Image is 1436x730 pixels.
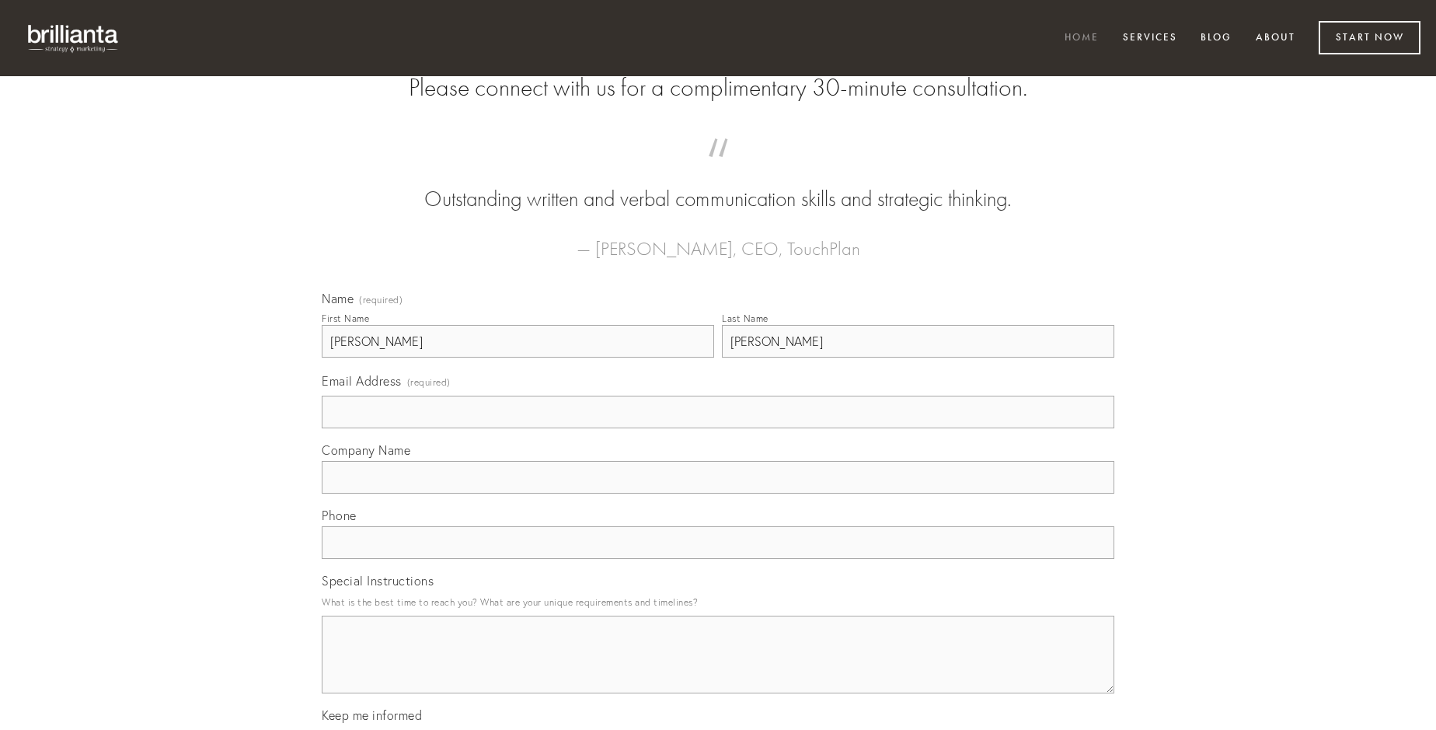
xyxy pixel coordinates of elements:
[359,295,403,305] span: (required)
[322,291,354,306] span: Name
[322,573,434,589] span: Special Instructions
[722,313,769,324] div: Last Name
[322,442,410,458] span: Company Name
[347,154,1089,215] blockquote: Outstanding written and verbal communication skills and strategic thinking.
[322,707,422,723] span: Keep me informed
[322,313,369,324] div: First Name
[1113,26,1187,51] a: Services
[347,154,1089,184] span: “
[322,592,1114,613] p: What is the best time to reach you? What are your unique requirements and timelines?
[1054,26,1109,51] a: Home
[407,372,451,393] span: (required)
[16,16,132,61] img: brillianta - research, strategy, marketing
[1319,21,1420,54] a: Start Now
[322,73,1114,103] h2: Please connect with us for a complimentary 30-minute consultation.
[322,508,357,523] span: Phone
[347,215,1089,264] figcaption: — [PERSON_NAME], CEO, TouchPlan
[1246,26,1305,51] a: About
[322,373,402,389] span: Email Address
[1190,26,1242,51] a: Blog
